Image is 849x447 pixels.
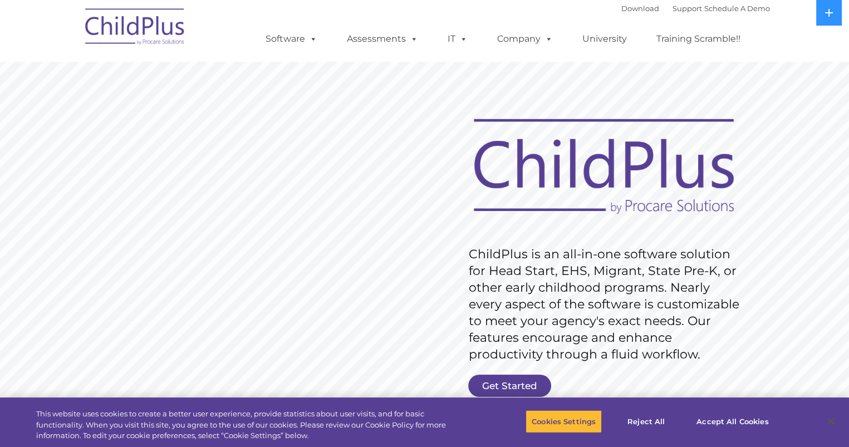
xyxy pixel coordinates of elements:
font: | [621,4,770,13]
img: ChildPlus by Procare Solutions [80,1,191,56]
rs-layer: ChildPlus is an all-in-one software solution for Head Start, EHS, Migrant, State Pre-K, or other ... [469,246,745,363]
a: University [571,28,638,50]
a: Assessments [336,28,429,50]
a: Company [486,28,564,50]
a: Software [254,28,328,50]
button: Cookies Settings [526,410,602,433]
a: Download [621,4,659,13]
a: IT [436,28,479,50]
a: Support [673,4,702,13]
button: Reject All [611,410,681,433]
a: Training Scramble!! [645,28,752,50]
button: Close [819,409,843,434]
button: Accept All Cookies [690,410,774,433]
div: This website uses cookies to create a better user experience, provide statistics about user visit... [36,409,467,441]
a: Schedule A Demo [704,4,770,13]
a: Get Started [468,375,551,397]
